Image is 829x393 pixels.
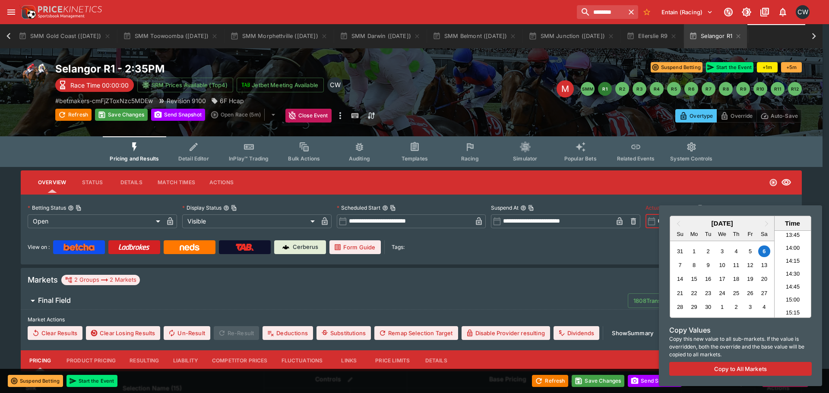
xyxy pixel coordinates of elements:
[730,287,742,299] div: Choose Thursday, September 25th, 2025
[669,325,812,335] h6: Copy Values
[671,217,685,231] button: Previous Month
[674,287,686,299] div: Choose Sunday, September 21st, 2025
[758,228,770,240] div: Saturday
[688,228,700,240] div: Monday
[730,259,742,271] div: Choose Thursday, September 11th, 2025
[775,229,811,242] li: 13:45
[744,259,756,271] div: Choose Friday, September 12th, 2025
[758,301,770,313] div: Choose Saturday, October 4th, 2025
[688,245,700,257] div: Choose Monday, September 1st, 2025
[702,287,714,299] div: Choose Tuesday, September 23rd, 2025
[760,217,774,231] button: Next Month
[716,301,728,313] div: Choose Wednesday, October 1st, 2025
[744,287,756,299] div: Choose Friday, September 26th, 2025
[674,259,686,271] div: Choose Sunday, September 7th, 2025
[702,259,714,271] div: Choose Tuesday, September 9th, 2025
[775,306,811,319] li: 15:15
[744,273,756,285] div: Choose Friday, September 19th, 2025
[775,255,811,267] li: 14:15
[673,244,771,314] div: Month September, 2025
[702,228,714,240] div: Tuesday
[716,287,728,299] div: Choose Wednesday, September 24th, 2025
[688,259,700,271] div: Choose Monday, September 8th, 2025
[674,301,686,313] div: Choose Sunday, September 28th, 2025
[730,301,742,313] div: Choose Thursday, October 2nd, 2025
[688,301,700,313] div: Choose Monday, September 29th, 2025
[730,245,742,257] div: Choose Thursday, September 4th, 2025
[716,273,728,285] div: Choose Wednesday, September 17th, 2025
[758,273,770,285] div: Choose Saturday, September 20th, 2025
[758,245,770,257] div: Choose Saturday, September 6th, 2025
[688,273,700,285] div: Choose Monday, September 15th, 2025
[688,287,700,299] div: Choose Monday, September 22nd, 2025
[730,273,742,285] div: Choose Thursday, September 18th, 2025
[775,231,811,318] ul: Time
[777,220,809,227] div: Time
[716,245,728,257] div: Choose Wednesday, September 3rd, 2025
[674,273,686,285] div: Choose Sunday, September 14th, 2025
[758,287,770,299] div: Choose Saturday, September 27th, 2025
[775,242,811,255] li: 14:00
[730,228,742,240] div: Thursday
[670,220,774,227] h2: [DATE]
[702,273,714,285] div: Choose Tuesday, September 16th, 2025
[775,280,811,293] li: 14:45
[669,362,812,376] button: Copy to All Markets
[674,245,686,257] div: Choose Sunday, August 31st, 2025
[702,245,714,257] div: Choose Tuesday, September 2nd, 2025
[669,335,812,358] span: Copy this new value to all sub-markets. If the value is overridden, both the override and the bas...
[744,245,756,257] div: Choose Friday, September 5th, 2025
[702,301,714,313] div: Choose Tuesday, September 30th, 2025
[744,228,756,240] div: Friday
[674,228,686,240] div: Sunday
[716,228,728,240] div: Wednesday
[744,301,756,313] div: Choose Friday, October 3rd, 2025
[716,259,728,271] div: Choose Wednesday, September 10th, 2025
[670,216,811,318] div: Choose Date and Time
[775,267,811,280] li: 14:30
[758,259,770,271] div: Choose Saturday, September 13th, 2025
[775,293,811,306] li: 15:00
